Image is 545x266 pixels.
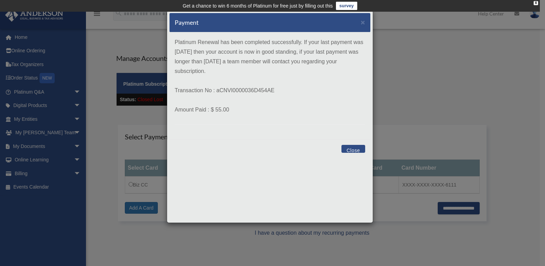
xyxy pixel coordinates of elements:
h5: Payment [175,18,199,27]
div: Get a chance to win 6 months of Platinum for free just by filling out this [183,2,333,10]
a: survey [336,2,357,10]
button: Close [361,19,365,26]
span: × [361,18,365,26]
div: close [534,1,538,5]
p: Amount Paid : $ 55.00 [175,105,365,115]
p: Transaction No : aCNVI0000036D454AE [175,86,365,95]
button: Close [341,145,365,153]
p: Platinum Renewal has been completed successfully. If your last payment was [DATE] then your accou... [175,38,365,76]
